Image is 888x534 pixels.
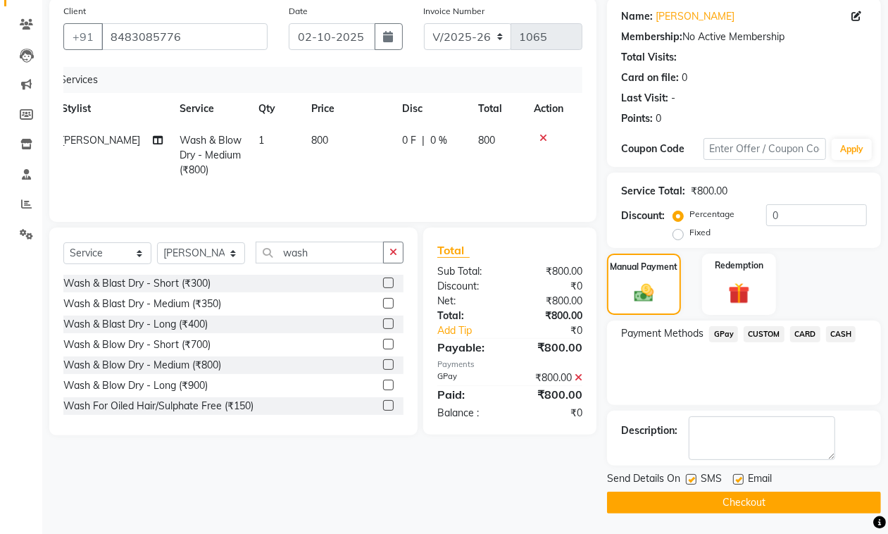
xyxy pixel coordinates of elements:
span: CARD [790,326,820,342]
span: CUSTOM [744,326,784,342]
div: ₹800.00 [510,386,593,403]
span: [PERSON_NAME] [61,134,140,147]
th: Total [470,93,525,125]
input: Search by Name/Mobile/Email/Code [101,23,268,50]
div: Wash & Blast Dry - Medium (₹350) [63,297,221,311]
span: 800 [311,134,328,147]
button: +91 [63,23,103,50]
label: Fixed [689,226,711,239]
div: Points: [621,111,653,126]
div: ₹800.00 [691,184,727,199]
th: Action [525,93,572,125]
span: 800 [478,134,495,147]
span: Wash & Blow Dry - Medium (₹800) [180,134,242,176]
div: Total: [427,309,510,323]
div: Discount: [621,209,665,223]
a: [PERSON_NAME] [656,9,734,24]
span: SMS [701,471,722,489]
span: 1 [259,134,265,147]
div: Membership: [621,30,682,44]
div: Net: [427,294,510,309]
div: ₹800.00 [510,309,593,323]
div: Card on file: [621,70,679,85]
label: Client [63,5,86,18]
span: | [422,133,425,148]
div: Total Visits: [621,50,677,65]
button: Apply [832,139,872,160]
label: Redemption [715,259,763,272]
div: GPay [427,371,510,385]
span: Total [437,243,470,258]
th: Stylist [53,93,171,125]
div: ₹0 [510,406,593,421]
div: Sub Total: [427,264,510,279]
span: Email [748,471,772,489]
th: Service [171,93,250,125]
span: 0 F [402,133,416,148]
div: Wash & Blow Dry - Medium (₹800) [63,358,221,373]
th: Qty [251,93,303,125]
div: Paid: [427,386,510,403]
div: Name: [621,9,653,24]
div: Service Total: [621,184,685,199]
div: Description: [621,423,677,438]
div: Last Visit: [621,91,668,106]
button: Checkout [607,492,881,514]
div: Payments [437,359,582,371]
div: Wash & Blow Dry - Long (₹900) [63,378,208,393]
div: Wash & Blow Dry - Short (₹700) [63,337,211,352]
div: ₹0 [524,323,593,338]
span: Payment Methods [621,326,703,341]
div: Balance : [427,406,510,421]
div: No Active Membership [621,30,867,44]
div: 0 [682,70,687,85]
a: Add Tip [427,323,524,338]
div: ₹800.00 [510,339,593,356]
img: _gift.svg [722,280,756,306]
label: Percentage [689,208,734,221]
div: Payable: [427,339,510,356]
span: 0 % [430,133,447,148]
div: ₹800.00 [510,371,593,385]
span: GPay [709,326,738,342]
div: ₹800.00 [510,294,593,309]
div: Discount: [427,279,510,294]
div: Wash & Blast Dry - Short (₹300) [63,276,211,291]
span: CASH [826,326,856,342]
label: Invoice Number [424,5,485,18]
div: ₹800.00 [510,264,593,279]
th: Disc [394,93,470,125]
div: Services [54,67,582,93]
input: Search or Scan [256,242,384,263]
div: 0 [656,111,661,126]
img: _cash.svg [628,282,660,304]
div: Wash & Blast Dry - Long (₹400) [63,317,208,332]
div: Coupon Code [621,142,703,156]
span: Send Details On [607,471,680,489]
input: Enter Offer / Coupon Code [703,138,826,160]
div: Wash For Oiled Hair/Sulphate Free (₹150) [63,399,254,414]
label: Manual Payment [611,261,678,273]
label: Date [289,5,308,18]
div: - [671,91,675,106]
th: Price [303,93,394,125]
div: ₹0 [510,279,593,294]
